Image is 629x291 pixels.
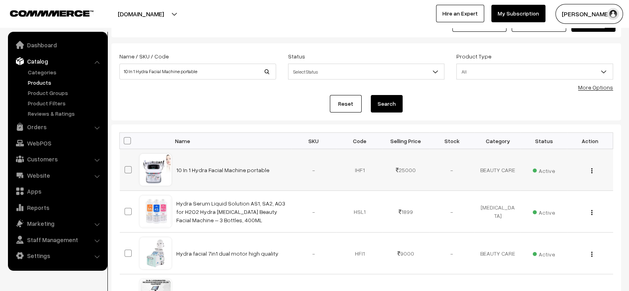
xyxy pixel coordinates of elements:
th: Status [521,133,567,149]
a: Categories [26,68,105,76]
a: Dashboard [10,38,105,52]
input: Name / SKU / Code [119,64,276,80]
td: HSL1 [337,191,383,233]
a: Hydra Serum Liquid Solution AS1, SA2, AO3 for H2O2 Hydra [MEDICAL_DATA] Beauty Facial Machine – 3... [176,200,285,223]
img: Menu [591,210,592,215]
th: Code [337,133,383,149]
a: Reports [10,200,105,215]
a: WebPOS [10,136,105,150]
td: - [291,233,337,274]
button: [PERSON_NAME] [555,4,623,24]
td: - [291,191,337,233]
a: Products [26,78,105,87]
button: [DOMAIN_NAME] [90,4,192,24]
a: Staff Management [10,233,105,247]
span: Active [533,206,555,217]
a: Reviews & Ratings [26,109,105,118]
img: COMMMERCE [10,10,93,16]
a: COMMMERCE [10,8,80,17]
label: Status [288,52,305,60]
a: Product Filters [26,99,105,107]
th: Name [171,133,291,149]
a: Settings [10,248,105,263]
span: Active [533,165,555,175]
a: Product Groups [26,89,105,97]
a: Website [10,168,105,182]
label: Name / SKU / Code [119,52,169,60]
a: Marketing [10,216,105,231]
td: - [429,191,475,233]
a: Hire an Expert [436,5,484,22]
th: Selling Price [383,133,429,149]
a: Reset [330,95,362,113]
span: All [456,64,613,80]
img: user [607,8,619,20]
td: 25000 [383,149,429,191]
th: SKU [291,133,337,149]
td: HFI1 [337,233,383,274]
td: - [291,149,337,191]
a: Catalog [10,54,105,68]
a: Apps [10,184,105,198]
a: Hydra facial 7in1 dual motor high quality [176,250,278,257]
td: BEAUTY CARE [475,149,521,191]
td: - [429,233,475,274]
a: 10 In 1 Hydra Facial Machine portable [176,167,269,173]
span: Select Status [288,64,445,80]
a: More Options [578,84,613,91]
img: Menu [591,252,592,257]
a: Customers [10,152,105,166]
a: My Subscription [491,5,545,22]
label: Product Type [456,52,491,60]
span: Active [533,248,555,258]
td: - [429,149,475,191]
th: Category [475,133,521,149]
td: [MEDICAL_DATA] [475,191,521,233]
a: Orders [10,120,105,134]
th: Action [567,133,613,149]
button: Search [371,95,403,113]
td: 9000 [383,233,429,274]
span: All [457,65,613,79]
td: 1899 [383,191,429,233]
span: Select Status [288,65,444,79]
th: Stock [429,133,475,149]
td: IHF1 [337,149,383,191]
img: Menu [591,168,592,173]
td: BEAUTY CARE [475,233,521,274]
